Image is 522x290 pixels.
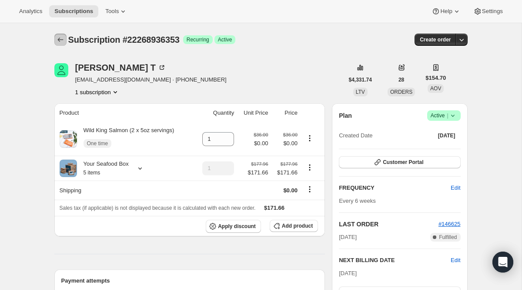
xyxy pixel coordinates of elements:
button: Edit [445,181,465,195]
button: Product actions [75,88,120,96]
span: Edit [451,184,460,192]
span: Fulfilled [439,234,457,241]
span: $0.00 [283,187,298,194]
button: $4,331.74 [344,74,377,86]
button: Create order [415,34,456,46]
th: Quantity [194,103,237,123]
button: Shipping actions [303,184,317,194]
span: 28 [398,76,404,83]
button: Tools [100,5,133,17]
button: Settings [468,5,508,17]
button: Add product [270,220,318,232]
span: Apply discount [218,223,256,230]
span: LTV [356,89,365,95]
span: Tools [105,8,119,15]
div: Open Intercom Messenger [492,252,513,273]
span: Active [218,36,232,43]
button: #146625 [438,220,461,229]
small: 5 items [84,170,100,176]
h2: FREQUENCY [339,184,451,192]
h2: Payment attempts [61,276,318,285]
span: [EMAIL_ADDRESS][DOMAIN_NAME] · [PHONE_NUMBER] [75,75,227,84]
span: | [447,112,448,119]
small: $36.00 [254,132,268,137]
th: Unit Price [237,103,271,123]
span: Create order [420,36,451,43]
span: Recurring [187,36,209,43]
small: $177.96 [281,161,298,167]
button: Customer Portal [339,156,460,168]
span: Add product [282,222,313,229]
img: product img [60,160,77,177]
span: AOV [430,85,441,92]
span: $171.66 [264,205,284,211]
span: $0.00 [273,139,298,148]
button: Analytics [14,5,47,17]
small: $36.00 [283,132,298,137]
h2: LAST ORDER [339,220,438,229]
span: Bonnie T [54,63,68,77]
span: Subscription #22268936353 [68,35,180,44]
button: Edit [451,256,460,265]
small: $177.96 [251,161,268,167]
a: #146625 [438,221,461,227]
span: One time [87,140,108,147]
button: [DATE] [433,130,461,142]
span: [DATE] [339,233,357,242]
span: Settings [482,8,503,15]
button: 28 [393,74,409,86]
h2: Plan [339,111,352,120]
button: Subscriptions [49,5,98,17]
button: Product actions [303,163,317,172]
th: Price [271,103,300,123]
h2: NEXT BILLING DATE [339,256,451,265]
span: Created Date [339,131,372,140]
th: Shipping [54,181,194,200]
span: $154.70 [425,74,446,82]
span: Customer Portal [383,159,423,166]
div: Your Seafood Box [77,160,129,177]
button: Subscriptions [54,34,67,46]
button: Product actions [303,133,317,143]
span: $0.00 [254,139,268,148]
button: Help [426,5,466,17]
span: [DATE] [438,132,455,139]
span: Every 6 weeks [339,198,376,204]
button: Apply discount [206,220,261,233]
span: Subscriptions [54,8,93,15]
span: ORDERS [390,89,412,95]
span: $171.66 [248,168,268,177]
span: $171.66 [273,168,298,177]
span: Active [431,111,457,120]
img: product img [60,130,77,148]
span: Sales tax (if applicable) is not displayed because it is calculated with each new order. [60,205,256,211]
span: Analytics [19,8,42,15]
div: Wild King Salmon (2 x 5oz servings) [77,126,174,152]
span: [DATE] [339,270,357,276]
span: Help [440,8,452,15]
span: $4,331.74 [349,76,372,83]
th: Product [54,103,194,123]
div: [PERSON_NAME] T [75,63,167,72]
